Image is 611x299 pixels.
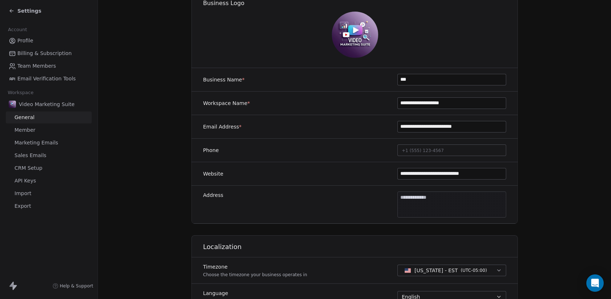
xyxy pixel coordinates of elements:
[53,283,93,289] a: Help & Support
[203,76,245,83] label: Business Name
[19,101,75,108] span: Video Marketing Suite
[203,272,307,278] p: Choose the timezone your business operates in
[6,149,92,161] a: Sales Emails
[60,283,93,289] span: Help & Support
[6,73,92,85] a: Email Verification Tools
[15,152,46,159] span: Sales Emails
[15,126,36,134] span: Member
[6,111,92,123] a: General
[203,290,329,297] label: Language
[331,12,378,58] img: VMS-logo.jpeg
[414,267,458,274] span: [US_STATE] - EST
[203,263,307,270] label: Timezone
[9,101,16,108] img: VMS-logo.jpeg
[15,177,36,185] span: API Keys
[5,24,30,35] span: Account
[15,164,42,172] span: CRM Setup
[6,200,92,212] a: Export
[17,62,56,70] span: Team Members
[6,35,92,47] a: Profile
[6,47,92,59] a: Billing & Subscription
[397,144,506,156] button: +1 (555) 123-4567
[203,147,219,154] label: Phone
[9,7,41,14] a: Settings
[586,274,604,292] div: Open Intercom Messenger
[203,243,518,251] h1: Localization
[17,37,33,45] span: Profile
[15,139,58,147] span: Marketing Emails
[6,188,92,199] a: Import
[15,190,31,197] span: Import
[15,114,34,121] span: General
[17,50,72,57] span: Billing & Subscription
[15,202,31,210] span: Export
[6,124,92,136] a: Member
[6,137,92,149] a: Marketing Emails
[6,60,92,72] a: Team Members
[17,75,76,83] span: Email Verification Tools
[461,267,487,274] span: ( UTC-05:00 )
[17,7,41,14] span: Settings
[203,191,223,199] label: Address
[6,175,92,187] a: API Keys
[397,265,506,276] button: [US_STATE] - EST(UTC-05:00)
[402,148,444,153] span: +1 (555) 123-4567
[5,87,37,98] span: Workspace
[203,170,223,177] label: Website
[6,162,92,174] a: CRM Setup
[203,100,250,107] label: Workspace Name
[203,123,241,130] label: Email Address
